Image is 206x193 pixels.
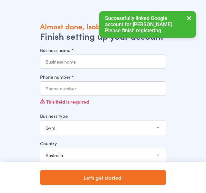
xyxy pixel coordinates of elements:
[40,140,166,147] label: Country
[105,15,173,34] span: Successfully linked Google account for [PERSON_NAME]. Please finish registering.
[40,55,166,69] input: Business name
[40,74,166,80] label: Phone number *
[40,81,166,96] input: Phone number
[183,11,195,25] button: ×
[40,31,166,41] h2: Finish setting up your account
[40,113,166,119] label: Business type
[40,96,166,108] div: This field is required
[40,47,166,53] label: Business name *
[40,170,166,185] button: Let's get started!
